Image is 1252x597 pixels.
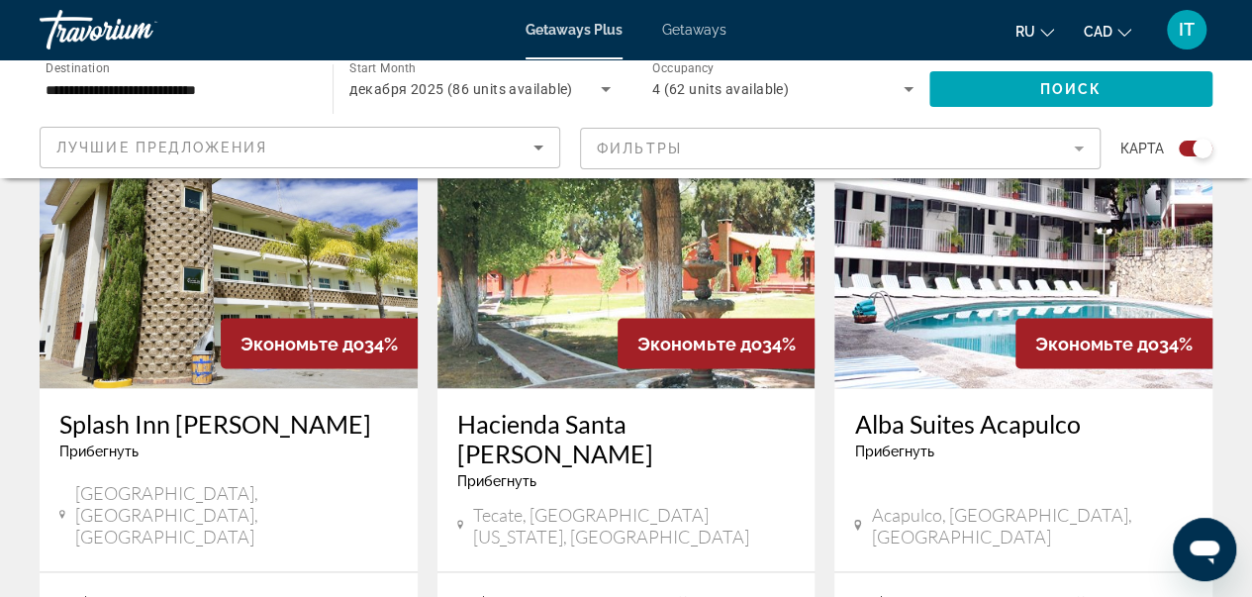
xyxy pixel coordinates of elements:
[349,81,572,97] span: декабря 2025 (86 units available)
[221,318,418,368] div: 34%
[1084,17,1131,46] button: Change currency
[241,333,364,353] span: Экономьте до
[46,60,110,74] span: Destination
[1015,318,1212,368] div: 34%
[872,503,1193,547] span: Acapulco, [GEOGRAPHIC_DATA], [GEOGRAPHIC_DATA]
[1179,20,1195,40] span: IT
[929,71,1212,107] button: Поиск
[580,127,1101,170] button: Filter
[349,61,416,75] span: Start Month
[40,4,238,55] a: Travorium
[854,408,1193,438] a: Alba Suites Acapulco
[618,318,815,368] div: 34%
[652,81,790,97] span: 4 (62 units available)
[834,71,1212,388] img: 6972E01L.jpg
[637,333,761,353] span: Экономьте до
[56,136,543,159] mat-select: Sort by
[56,140,267,155] span: Лучшие предложения
[75,481,398,547] span: [GEOGRAPHIC_DATA], [GEOGRAPHIC_DATA], [GEOGRAPHIC_DATA]
[1161,9,1212,50] button: User Menu
[1015,17,1054,46] button: Change language
[1084,24,1112,40] span: CAD
[59,443,139,458] span: Прибегнуть
[526,22,623,38] a: Getaways Plus
[473,503,795,547] span: Tecate, [GEOGRAPHIC_DATA][US_STATE], [GEOGRAPHIC_DATA]
[457,408,796,467] a: Hacienda Santa [PERSON_NAME]
[40,71,418,388] img: DS99E01X.jpg
[652,61,715,75] span: Occupancy
[1035,333,1159,353] span: Экономьте до
[1015,24,1035,40] span: ru
[437,71,816,388] img: 5405E01L.jpg
[662,22,726,38] a: Getaways
[59,408,398,438] a: Splash Inn [PERSON_NAME]
[1040,81,1103,97] span: Поиск
[457,472,536,488] span: Прибегнуть
[1173,518,1236,581] iframe: Кнопка для запуску вікна повідомлень
[1120,135,1164,162] span: карта
[854,443,933,458] span: Прибегнуть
